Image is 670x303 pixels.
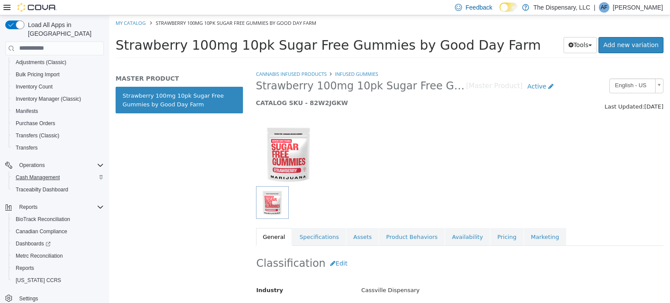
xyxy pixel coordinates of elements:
span: Adjustments (Classic) [16,59,66,66]
span: Last Updated: [496,88,535,95]
a: Cash Management [12,172,63,183]
span: [DATE] [535,88,554,95]
a: Traceabilty Dashboard [12,184,72,195]
span: Reports [16,202,104,212]
a: [US_STATE] CCRS [12,275,65,286]
span: Load All Apps in [GEOGRAPHIC_DATA] [24,20,104,38]
button: Inventory Count [9,81,107,93]
span: Active [418,68,437,75]
input: Dark Mode [499,3,518,12]
span: Washington CCRS [12,275,104,286]
a: Purchase Orders [12,118,59,129]
span: Strawberry 100mg 10pk Sugar Free Gummies by Good Day Farm [47,4,207,11]
span: [US_STATE] CCRS [16,277,61,284]
a: Metrc Reconciliation [12,251,66,261]
button: Metrc Reconciliation [9,250,107,262]
button: BioTrack Reconciliation [9,213,107,225]
button: Inventory Manager (Classic) [9,93,107,105]
button: Tools [455,22,488,38]
button: Manifests [9,105,107,117]
button: Cash Management [9,171,107,184]
span: Reports [12,263,104,273]
span: BioTrack Reconciliation [12,214,104,225]
a: Availability [336,213,381,231]
small: [Master Product] [357,68,414,75]
span: Cash Management [16,174,60,181]
span: Transfers [16,144,38,151]
span: Transfers [12,143,104,153]
button: Transfers [9,142,107,154]
span: Dashboards [16,240,51,247]
a: Canadian Compliance [12,226,71,237]
button: Operations [16,160,48,170]
span: Industry [147,272,174,278]
span: English - US [501,64,543,77]
span: Purchase Orders [12,118,104,129]
button: Reports [16,202,41,212]
span: Inventory Count [16,83,53,90]
span: Bulk Pricing Import [16,71,60,78]
button: [US_STATE] CCRS [9,274,107,286]
span: Transfers (Classic) [16,132,59,139]
span: Operations [16,160,104,170]
a: Dashboards [12,238,54,249]
div: Cassville Dispensary [246,268,561,283]
span: Reports [16,265,34,272]
button: Transfers (Classic) [9,129,107,142]
a: Cannabis Infused Products [147,55,218,62]
p: The Dispensary, LLC [533,2,590,13]
span: Transfers (Classic) [12,130,104,141]
a: Transfers [12,143,41,153]
span: Inventory Manager (Classic) [16,95,81,102]
button: Adjustments (Classic) [9,56,107,68]
span: AF [601,2,607,13]
a: Inventory Manager (Classic) [12,94,85,104]
a: BioTrack Reconciliation [12,214,74,225]
h5: CATALOG SKU - 82W2JGKW [147,84,449,92]
span: Inventory Manager (Classic) [12,94,104,104]
span: Metrc Reconciliation [12,251,104,261]
span: Strawberry 100mg 10pk Sugar Free Gummies by Good Day Farm [147,64,357,78]
a: Bulk Pricing Import [12,69,63,80]
button: Operations [2,159,107,171]
a: Infused Gummies [226,55,269,62]
span: Cash Management [12,172,104,183]
button: Bulk Pricing Import [9,68,107,81]
span: Strawberry 100mg 10pk Sugar Free Gummies by Good Day Farm [7,22,432,37]
p: [PERSON_NAME] [613,2,663,13]
img: Cova [17,3,57,12]
a: Active [414,63,449,79]
button: Purchase Orders [9,117,107,129]
span: Inventory Count [12,82,104,92]
span: Dashboards [12,238,104,249]
a: Assets [237,213,270,231]
span: Canadian Compliance [12,226,104,237]
span: BioTrack Reconciliation [16,216,70,223]
span: Adjustments (Classic) [12,57,104,68]
span: Operations [19,162,45,169]
a: Marketing [415,213,457,231]
span: Manifests [12,106,104,116]
span: Manifests [16,108,38,115]
a: Add new variation [489,22,554,38]
span: Feedback [465,3,492,12]
span: Reports [19,204,38,211]
a: Adjustments (Classic) [12,57,70,68]
span: Metrc Reconciliation [16,252,63,259]
a: English - US [500,63,554,78]
span: Canadian Compliance [16,228,67,235]
a: Dashboards [9,238,107,250]
a: Strawberry 100mg 10pk Sugar Free Gummies by Good Day Farm [7,71,134,98]
span: Traceabilty Dashboard [12,184,104,195]
button: Traceabilty Dashboard [9,184,107,196]
button: Canadian Compliance [9,225,107,238]
h5: MASTER PRODUCT [7,59,134,67]
a: Product Behaviors [270,213,335,231]
span: Settings [19,295,38,302]
button: Reports [2,201,107,213]
a: Manifests [12,106,41,116]
div: Adele Foltz [599,2,609,13]
a: Transfers (Classic) [12,130,63,141]
button: Edit [216,240,243,256]
h2: Classification [147,240,554,256]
